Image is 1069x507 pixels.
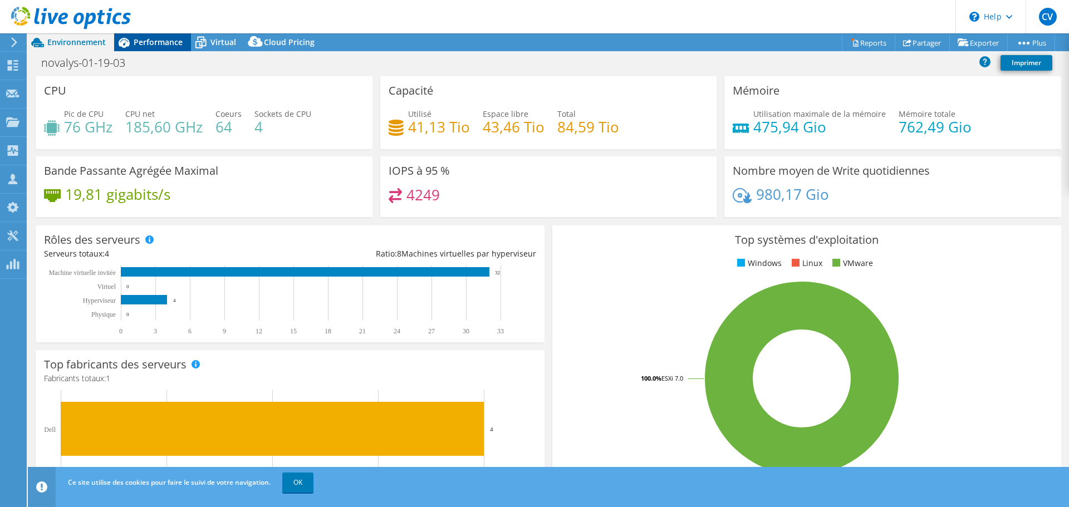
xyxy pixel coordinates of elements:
[125,121,203,133] h4: 185,60 GHz
[254,121,311,133] h4: 4
[290,327,297,335] text: 15
[44,165,218,177] h3: Bande Passante Agrégée Maximal
[557,121,619,133] h4: 84,59 Tio
[756,188,829,200] h4: 980,17 Gio
[895,34,950,51] a: Partager
[394,327,400,335] text: 24
[483,109,528,119] span: Espace libre
[36,57,143,69] h1: novalys-01-19-03
[223,327,226,335] text: 9
[97,283,116,291] text: Virtuel
[359,327,366,335] text: 21
[406,189,440,201] h4: 4249
[789,257,822,269] li: Linux
[106,373,110,383] span: 1
[65,188,170,200] h4: 19,81 gigabits/s
[830,257,873,269] li: VMware
[173,298,176,303] text: 4
[463,327,469,335] text: 30
[91,311,116,318] text: Physique
[325,327,331,335] text: 18
[68,478,271,487] span: Ce site utilise des cookies pour faire le suivi de votre navigation.
[256,327,262,335] text: 12
[753,109,886,119] span: Utilisation maximale de la mémoire
[389,165,450,177] h3: IOPS à 95 %
[254,109,311,119] span: Sockets de CPU
[134,37,183,47] span: Performance
[389,85,433,97] h3: Capacité
[1007,34,1055,51] a: Plus
[215,109,242,119] span: Coeurs
[899,121,972,133] h4: 762,49 Gio
[64,121,112,133] h4: 76 GHz
[290,248,536,260] div: Ratio: Machines virtuelles par hyperviseur
[397,248,401,259] span: 8
[428,327,435,335] text: 27
[969,12,979,22] svg: \n
[83,297,116,304] text: Hyperviseur
[282,472,313,493] a: OK
[561,234,1053,246] h3: Top systèmes d'exploitation
[899,109,955,119] span: Mémoire totale
[210,37,236,47] span: Virtual
[1001,55,1052,71] a: Imprimer
[497,327,504,335] text: 33
[47,37,106,47] span: Environnement
[44,426,56,434] text: Dell
[733,165,930,177] h3: Nombre moyen de Write quotidiennes
[733,85,779,97] h3: Mémoire
[495,270,500,275] text: 32
[64,109,104,119] span: Pic de CPU
[753,121,886,133] h4: 475,94 Gio
[264,37,315,47] span: Cloud Pricing
[408,109,431,119] span: Utilisé
[490,426,493,432] text: 4
[48,269,116,277] tspan: Machine virtuelle invitée
[1039,8,1057,26] span: CV
[641,374,661,382] tspan: 100.0%
[44,248,290,260] div: Serveurs totaux:
[734,257,782,269] li: Windows
[44,234,140,246] h3: Rôles des serveurs
[557,109,576,119] span: Total
[661,374,683,382] tspan: ESXi 7.0
[125,109,155,119] span: CPU net
[126,312,129,317] text: 0
[188,327,192,335] text: 6
[44,85,66,97] h3: CPU
[154,327,157,335] text: 3
[44,372,536,385] h4: Fabricants totaux:
[215,121,242,133] h4: 64
[44,358,187,371] h3: Top fabricants des serveurs
[842,34,895,51] a: Reports
[126,284,129,289] text: 0
[949,34,1008,51] a: Exporter
[483,121,545,133] h4: 43,46 Tio
[408,121,470,133] h4: 41,13 Tio
[119,327,122,335] text: 0
[105,248,109,259] span: 4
